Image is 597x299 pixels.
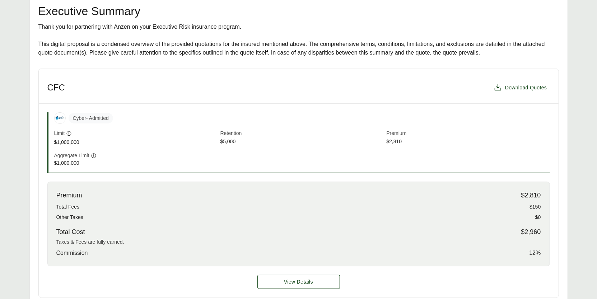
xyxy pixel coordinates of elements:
[55,113,65,123] img: CFC
[54,130,65,137] span: Limit
[521,191,541,200] span: $2,810
[56,249,88,257] span: Commission
[56,191,82,200] span: Premium
[54,152,89,159] span: Aggregate Limit
[38,5,559,17] h2: Executive Summary
[535,214,541,221] span: $0
[56,203,80,211] span: Total Fees
[54,159,218,167] span: $1,000,000
[284,278,313,286] span: View Details
[257,275,340,289] button: View Details
[505,84,547,92] span: Download Quotes
[56,238,541,246] div: Taxes & Fees are fully earned.
[220,130,384,138] span: Retention
[491,80,550,95] button: Download Quotes
[387,130,550,138] span: Premium
[530,203,541,211] span: $150
[220,138,384,146] span: $5,000
[47,82,65,93] h3: CFC
[56,214,83,221] span: Other Taxes
[56,227,85,237] span: Total Cost
[521,227,541,237] span: $2,960
[257,275,340,289] a: CFC details
[69,113,113,123] span: Cyber - Admitted
[54,139,218,146] span: $1,000,000
[529,249,541,257] span: 12 %
[387,138,550,146] span: $2,810
[38,23,559,57] div: Thank you for partnering with Anzen on your Executive Risk insurance program. This digital propos...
